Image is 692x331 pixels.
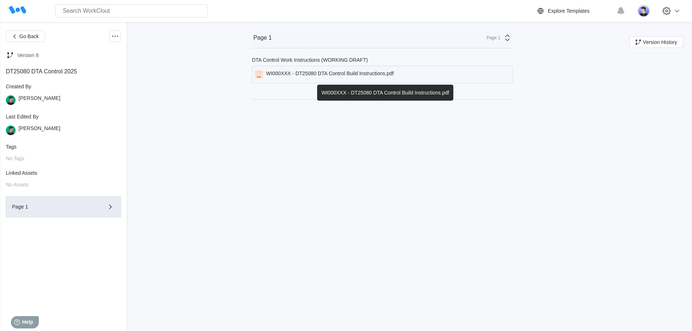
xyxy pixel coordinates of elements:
div: No Tags [6,156,121,161]
div: Page 1 [253,35,272,41]
a: Explore Templates [536,7,613,15]
div: Linked Assets [6,170,121,176]
div: No Assets [6,182,121,187]
div: WI000XXX - DT25080 DTA Control Build Instructions.pdf [266,70,393,78]
div: [PERSON_NAME] [19,95,60,105]
div: Tags [6,144,121,150]
span: Go Back [19,34,39,39]
div: WI000XXX - DT25080 DTA Control Build Instructions.pdf [317,85,453,101]
button: Version History [630,36,683,48]
div: Page 1 [482,35,500,40]
button: Go Back [6,31,45,42]
img: user-5.png [638,5,650,17]
div: DTA Control Work Instructions (WORKING DRAFT) [252,57,368,63]
div: DT25080 DTA Control 2025 [6,68,121,75]
input: Search WorkClout [55,4,208,17]
img: user.png [6,125,16,135]
div: Explore Templates [548,8,590,14]
img: user.png [6,95,16,105]
button: Page 1 [6,196,121,217]
div: Last Edited By [6,114,121,120]
div: Page 1 [12,204,94,209]
div: [PERSON_NAME] [19,125,60,135]
div: Created By [6,84,121,89]
div: Version 8 [17,52,39,58]
span: Version History [643,40,677,45]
